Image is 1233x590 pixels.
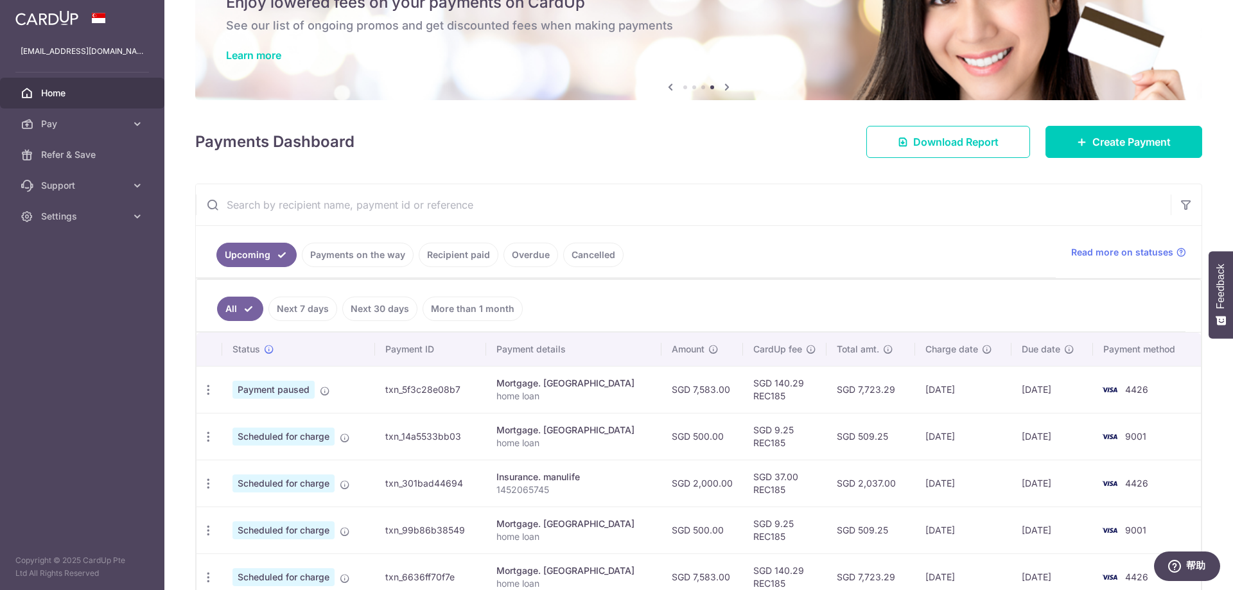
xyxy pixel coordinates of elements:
th: Payment method [1093,333,1201,366]
span: Home [41,87,126,100]
span: Scheduled for charge [232,474,335,492]
span: Support [41,179,126,192]
input: Search by recipient name, payment id or reference [196,184,1171,225]
td: SGD 7,583.00 [661,366,743,413]
td: SGD 37.00 REC185 [743,460,826,507]
p: home loan [496,390,652,403]
a: Upcoming [216,243,297,267]
td: SGD 509.25 [826,413,914,460]
td: txn_14a5533bb03 [375,413,486,460]
p: 1452065745 [496,483,652,496]
td: txn_301bad44694 [375,460,486,507]
td: SGD 9.25 REC185 [743,413,826,460]
td: [DATE] [1011,460,1092,507]
div: Mortgage. [GEOGRAPHIC_DATA] [496,377,652,390]
td: txn_5f3c28e08b7 [375,366,486,413]
span: 4426 [1125,478,1148,489]
span: Payment paused [232,381,315,399]
img: Bank Card [1097,569,1123,585]
td: [DATE] [915,366,1012,413]
span: Status [232,343,260,356]
td: [DATE] [915,413,1012,460]
img: Bank Card [1097,382,1123,397]
a: Overdue [503,243,558,267]
span: Feedback [1215,264,1227,309]
td: [DATE] [1011,413,1092,460]
h6: See our list of ongoing promos and get discounted fees when making payments [226,18,1171,33]
div: Mortgage. [GEOGRAPHIC_DATA] [496,517,652,530]
td: [DATE] [1011,507,1092,553]
td: SGD 9.25 REC185 [743,507,826,553]
td: SGD 140.29 REC185 [743,366,826,413]
td: txn_99b86b38549 [375,507,486,553]
th: Payment details [486,333,662,366]
span: Create Payment [1092,134,1171,150]
a: Payments on the way [302,243,414,267]
iframe: 打开一个小组件，您可以在其中找到更多信息 [1153,551,1220,584]
td: [DATE] [915,507,1012,553]
span: CardUp fee [753,343,802,356]
img: Bank Card [1097,429,1123,444]
td: SGD 2,000.00 [661,460,743,507]
span: Total amt. [837,343,879,356]
a: Next 30 days [342,297,417,321]
a: Recipient paid [419,243,498,267]
span: Scheduled for charge [232,521,335,539]
span: Due date [1022,343,1060,356]
th: Payment ID [375,333,486,366]
p: home loan [496,577,652,590]
a: Create Payment [1045,126,1202,158]
span: Amount [672,343,704,356]
td: SGD 7,723.29 [826,366,914,413]
h4: Payments Dashboard [195,130,354,153]
td: [DATE] [915,460,1012,507]
td: SGD 2,037.00 [826,460,914,507]
img: Bank Card [1097,523,1123,538]
td: SGD 500.00 [661,413,743,460]
span: Pay [41,117,126,130]
p: home loan [496,530,652,543]
a: Download Report [866,126,1030,158]
td: SGD 500.00 [661,507,743,553]
span: 4426 [1125,384,1148,395]
span: 9001 [1125,431,1146,442]
span: Refer & Save [41,148,126,161]
span: Scheduled for charge [232,568,335,586]
a: Next 7 days [268,297,337,321]
span: Scheduled for charge [232,428,335,446]
span: Charge date [925,343,978,356]
p: home loan [496,437,652,449]
a: Learn more [226,49,281,62]
button: Feedback - Show survey [1209,251,1233,338]
img: Bank Card [1097,476,1123,491]
a: Cancelled [563,243,624,267]
div: Mortgage. [GEOGRAPHIC_DATA] [496,564,652,577]
span: Settings [41,210,126,223]
img: CardUp [15,10,78,26]
span: Download Report [913,134,999,150]
td: SGD 509.25 [826,507,914,553]
span: 9001 [1125,525,1146,535]
p: [EMAIL_ADDRESS][DOMAIN_NAME] [21,45,144,58]
span: Read more on statuses [1071,246,1173,259]
td: [DATE] [1011,366,1092,413]
a: Read more on statuses [1071,246,1186,259]
a: All [217,297,263,321]
span: 4426 [1125,571,1148,582]
div: Mortgage. [GEOGRAPHIC_DATA] [496,424,652,437]
a: More than 1 month [423,297,523,321]
div: Insurance. manulife [496,471,652,483]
